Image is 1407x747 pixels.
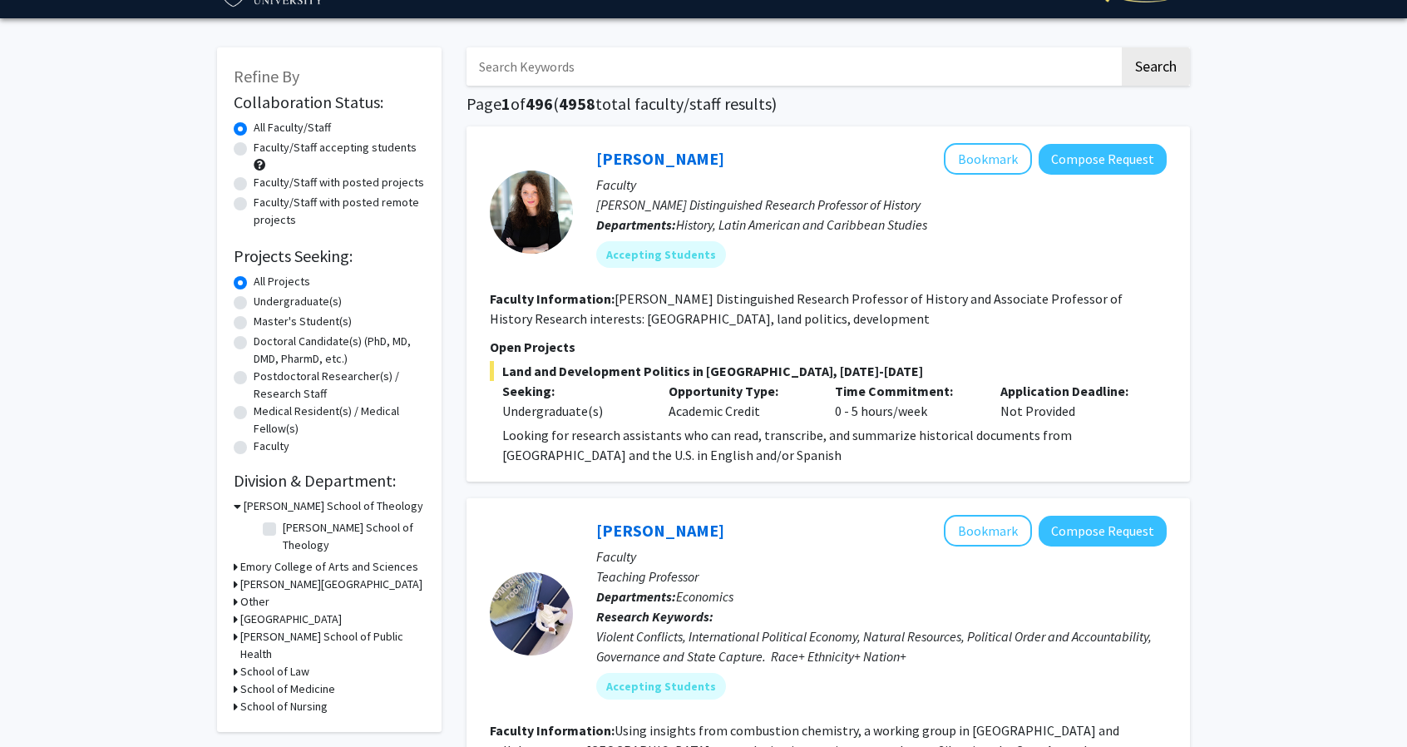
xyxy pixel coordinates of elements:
span: 4958 [559,93,595,114]
h3: School of Nursing [240,698,328,715]
b: Departments: [596,216,676,233]
p: Open Projects [490,337,1167,357]
span: 496 [526,93,553,114]
span: 1 [501,93,511,114]
h3: [PERSON_NAME] School of Public Health [240,628,425,663]
label: Postdoctoral Researcher(s) / Research Staff [254,368,425,403]
b: Faculty Information: [490,722,615,739]
h3: [PERSON_NAME][GEOGRAPHIC_DATA] [240,576,422,593]
p: Teaching Professor [596,566,1167,586]
p: Looking for research assistants who can read, transcribe, and summarize historical documents from... [502,425,1167,465]
mat-chip: Accepting Students [596,241,726,268]
h3: [PERSON_NAME] School of Theology [244,497,423,515]
label: Faculty/Staff accepting students [254,139,417,156]
a: [PERSON_NAME] [596,148,724,169]
label: Faculty [254,438,289,455]
button: Compose Request to Melvin Ayogu [1039,516,1167,547]
label: Master's Student(s) [254,313,352,330]
span: Refine By [234,66,299,87]
b: Departments: [596,588,676,605]
b: Faculty Information: [490,290,615,307]
label: Medical Resident(s) / Medical Fellow(s) [254,403,425,438]
iframe: Chat [12,672,71,735]
p: Faculty [596,175,1167,195]
div: 0 - 5 hours/week [822,381,989,421]
button: Compose Request to Adriana Chira [1039,144,1167,175]
button: Search [1122,47,1190,86]
p: Application Deadline: [1000,381,1142,401]
h3: [GEOGRAPHIC_DATA] [240,611,342,628]
label: Doctoral Candidate(s) (PhD, MD, DMD, PharmD, etc.) [254,333,425,368]
button: Add Melvin Ayogu to Bookmarks [944,515,1032,547]
div: Academic Credit [656,381,822,421]
label: All Faculty/Staff [254,119,331,136]
mat-chip: Accepting Students [596,673,726,700]
h2: Projects Seeking: [234,246,425,266]
div: Undergraduate(s) [502,401,644,421]
div: Not Provided [988,381,1154,421]
label: All Projects [254,273,310,290]
h3: School of Medicine [240,680,335,698]
span: History, Latin American and Caribbean Studies [676,216,927,233]
input: Search Keywords [467,47,1119,86]
fg-read-more: [PERSON_NAME] Distinguished Research Professor of History and Associate Professor of History Rese... [490,290,1123,327]
p: Seeking: [502,381,644,401]
p: Faculty [596,547,1167,566]
div: Violent Conflicts, International Political Economy, Natural Resources, Political Order and Accoun... [596,626,1167,666]
p: Time Commitment: [835,381,976,401]
label: Faculty/Staff with posted remote projects [254,194,425,229]
span: Land and Development Politics in [GEOGRAPHIC_DATA], [DATE]-[DATE] [490,361,1167,381]
button: Add Adriana Chira to Bookmarks [944,143,1032,175]
p: [PERSON_NAME] Distinguished Research Professor of History [596,195,1167,215]
h3: School of Law [240,663,309,680]
h3: Emory College of Arts and Sciences [240,558,418,576]
a: [PERSON_NAME] [596,520,724,541]
h3: Other [240,593,269,611]
h1: Page of ( total faculty/staff results) [467,94,1190,114]
label: [PERSON_NAME] School of Theology [283,519,421,554]
label: Faculty/Staff with posted projects [254,174,424,191]
label: Undergraduate(s) [254,293,342,310]
h2: Collaboration Status: [234,92,425,112]
b: Research Keywords: [596,608,713,625]
p: Opportunity Type: [669,381,810,401]
h2: Division & Department: [234,471,425,491]
span: Economics [676,588,733,605]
